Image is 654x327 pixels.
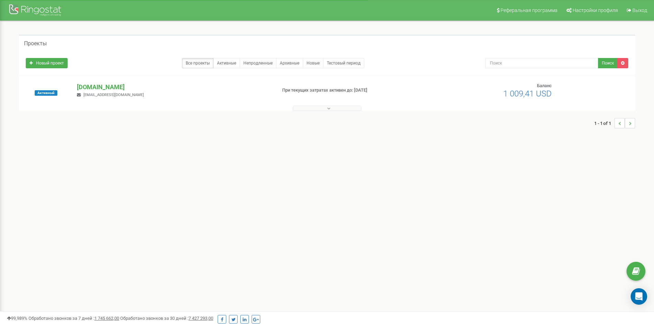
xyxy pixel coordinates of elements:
h5: Проекты [24,40,47,47]
span: Реферальная программа [501,8,558,13]
span: 1 009,41 USD [503,89,552,98]
u: 7 427 293,00 [188,316,213,321]
span: Обработано звонков за 30 дней : [120,316,213,321]
p: [DOMAIN_NAME] [77,83,271,92]
a: Новые [303,58,323,68]
span: Обработано звонков за 7 дней : [28,316,119,321]
u: 1 745 662,00 [94,316,119,321]
span: 1 - 1 of 1 [594,118,615,128]
a: Все проекты [182,58,214,68]
span: Активный [35,90,57,96]
button: Поиск [598,58,618,68]
span: 99,989% [7,316,27,321]
span: Настройки профиля [573,8,618,13]
nav: ... [594,111,635,135]
p: При текущих затратах активен до: [DATE] [282,87,425,94]
div: Open Intercom Messenger [631,288,647,305]
a: Тестовый период [323,58,364,68]
span: Выход [632,8,647,13]
a: Активные [213,58,240,68]
a: Непродленные [240,58,276,68]
span: Баланс [537,83,552,88]
a: Новый проект [26,58,68,68]
span: [EMAIL_ADDRESS][DOMAIN_NAME] [83,93,144,97]
a: Архивные [276,58,303,68]
input: Поиск [485,58,598,68]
